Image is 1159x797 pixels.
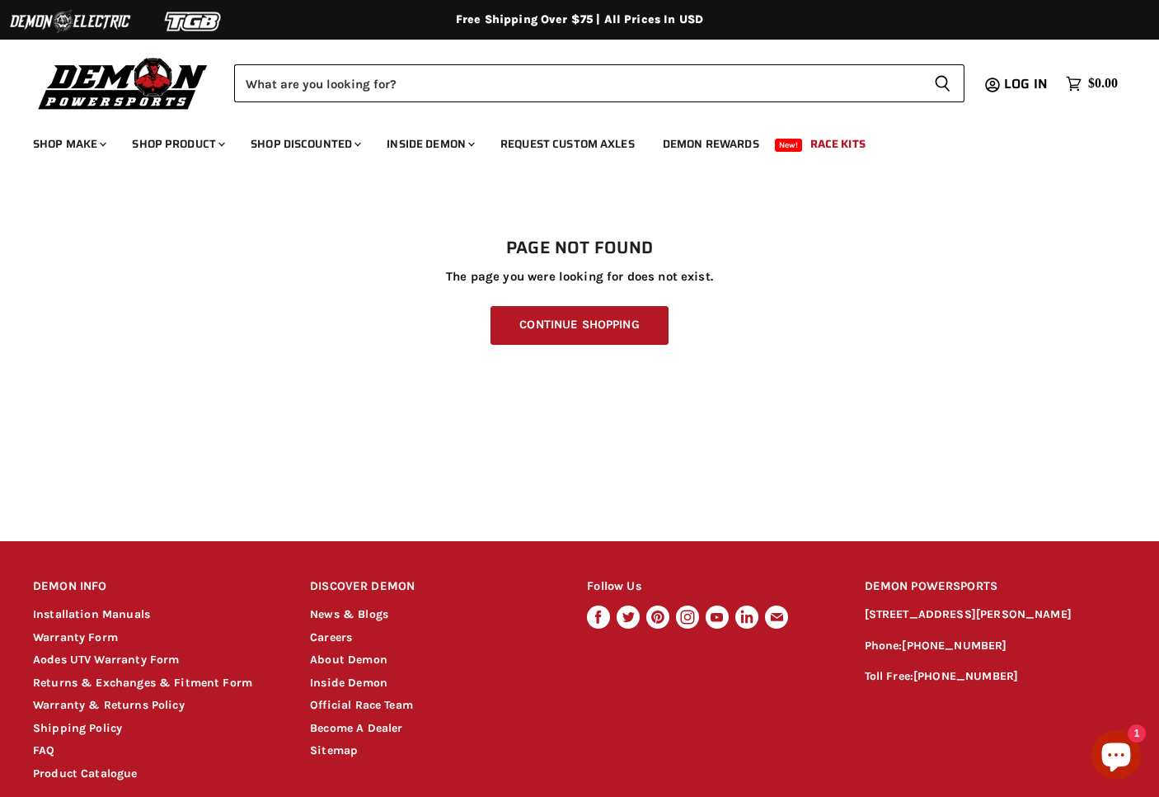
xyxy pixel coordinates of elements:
a: Warranty & Returns Policy [33,698,185,712]
a: $0.00 [1058,72,1126,96]
span: Log in [1004,73,1048,94]
a: FAQ [33,743,54,757]
a: About Demon [310,653,387,667]
a: Shipping Policy [33,721,122,735]
a: Shop Discounted [238,127,371,161]
a: Returns & Exchanges & Fitment Form [33,676,252,690]
a: Inside Demon [310,676,387,690]
ul: Main menu [21,120,1114,161]
a: Aodes UTV Warranty Form [33,653,179,667]
a: Sitemap [310,743,358,757]
h2: DISCOVER DEMON [310,568,556,606]
h2: DEMON POWERSPORTS [865,568,1126,606]
inbox-online-store-chat: Shopify online store chat [1086,730,1146,784]
p: [STREET_ADDRESS][PERSON_NAME] [865,606,1126,625]
img: TGB Logo 2 [132,6,256,37]
a: Race Kits [798,127,878,161]
a: Shop Product [120,127,235,161]
a: [PHONE_NUMBER] [902,639,1006,653]
span: New! [775,139,803,152]
h2: Follow Us [587,568,833,606]
img: Demon Powersports [33,54,213,112]
a: News & Blogs [310,607,388,621]
form: Product [234,64,964,102]
a: Installation Manuals [33,607,150,621]
a: Log in [997,77,1058,92]
a: Continue Shopping [490,306,668,345]
h1: Page not found [33,238,1126,258]
p: Phone: [865,637,1126,656]
a: Become A Dealer [310,721,402,735]
input: Search [234,64,921,102]
a: Official Race Team [310,698,413,712]
a: Warranty Form [33,630,118,644]
img: Demon Electric Logo 2 [8,6,132,37]
button: Search [921,64,964,102]
a: Demon Rewards [650,127,772,161]
a: Shop Make [21,127,116,161]
p: Toll Free: [865,667,1126,686]
span: $0.00 [1088,76,1118,92]
p: The page you were looking for does not exist. [33,270,1126,284]
a: [PHONE_NUMBER] [913,669,1018,683]
a: Product Catalogue [33,766,138,780]
a: Inside Demon [374,127,485,161]
a: Careers [310,630,352,644]
a: Request Custom Axles [488,127,647,161]
h2: DEMON INFO [33,568,279,606]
